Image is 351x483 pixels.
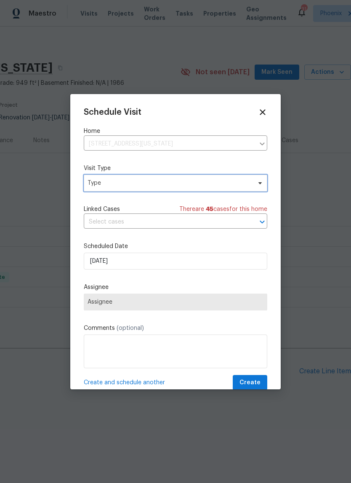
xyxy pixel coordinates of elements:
[84,253,267,270] input: M/D/YYYY
[179,205,267,213] span: There are case s for this home
[84,378,165,387] span: Create and schedule another
[256,216,268,228] button: Open
[84,242,267,251] label: Scheduled Date
[84,324,267,332] label: Comments
[88,299,263,305] span: Assignee
[239,378,261,388] span: Create
[88,179,251,187] span: Type
[258,108,267,117] span: Close
[84,216,244,229] input: Select cases
[84,138,255,151] input: Enter in an address
[84,108,141,116] span: Schedule Visit
[84,164,267,173] label: Visit Type
[84,205,120,213] span: Linked Cases
[233,375,267,391] button: Create
[84,127,267,135] label: Home
[117,325,144,331] span: (optional)
[206,206,213,212] span: 45
[84,283,267,291] label: Assignee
